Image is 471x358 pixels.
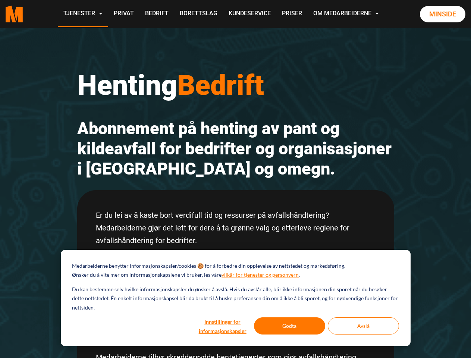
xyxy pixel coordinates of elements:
[254,317,325,335] button: Godta
[72,261,345,271] p: Medarbeiderne benytter informasjonskapsler/cookies 🍪 for å forbedre din opplevelse av nettstedet ...
[276,1,308,27] a: Priser
[420,6,465,22] a: Minside
[223,1,276,27] a: Kundeservice
[96,209,376,247] p: Er du lei av å kaste bort verdifull tid og ressurser på avfallshåndtering? Medarbeiderne gjør det...
[174,1,223,27] a: Borettslag
[58,1,108,27] a: Tjenester
[72,285,399,313] p: Du kan bestemme selv hvilke informasjonskapsler du ønsker å avslå. Hvis du avslår alle, blir ikke...
[194,317,251,335] button: Innstillinger for informasjonskapsler
[108,1,139,27] a: Privat
[61,250,411,346] div: Cookie banner
[308,1,384,27] a: Om Medarbeiderne
[328,317,399,335] button: Avslå
[72,270,300,280] p: Ønsker du å vite mer om informasjonskapslene vi bruker, les våre .
[139,1,174,27] a: Bedrift
[222,270,299,280] a: vilkår for tjenester og personvern
[77,119,394,179] h2: Abonnement på henting av pant og kildeavfall for bedrifter og organisasjoner i [GEOGRAPHIC_DATA] ...
[77,68,394,102] h1: Henting
[177,69,264,101] span: Bedrift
